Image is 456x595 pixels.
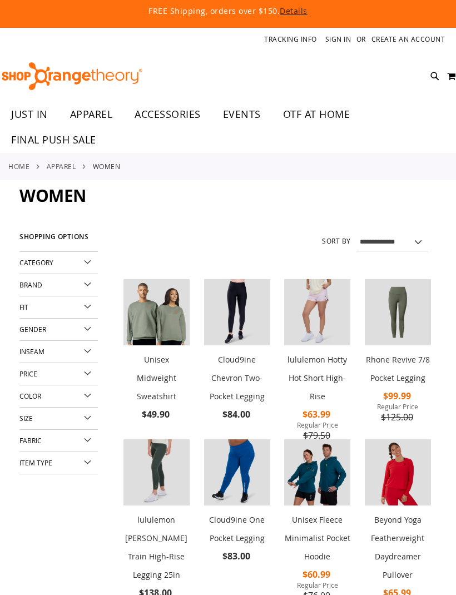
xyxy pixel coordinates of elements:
[19,363,98,385] div: Price
[19,319,98,341] div: Gender
[19,325,46,334] span: Gender
[222,408,252,420] span: $84.00
[19,280,42,289] span: Brand
[284,279,350,345] img: lululemon Hotty Hot Short High-Rise
[365,439,431,505] img: Product image for Beyond Yoga Featherweight Daydreamer Pullover
[59,102,124,127] a: APPAREL
[19,458,52,467] span: Item Type
[19,184,86,207] span: WOMEN
[19,258,53,267] span: Category
[204,279,270,348] a: Cloud9ine Chevron Two-Pocket Legging
[118,274,195,450] div: product
[8,161,29,171] a: Home
[204,279,270,345] img: Cloud9ine Chevron Two-Pocket Legging
[137,354,176,401] a: Unisex Midweight Sweatshirt
[283,102,350,127] span: OTF AT HOME
[28,6,428,17] p: FREE Shipping, orders over $150.
[303,429,332,442] span: $79.50
[19,452,98,474] div: Item Type
[204,439,270,505] img: Cloud9ine One Pocket Legging
[365,279,431,345] img: Rhone Revive 7/8 Pocket Legging
[325,34,351,44] a: Sign In
[19,408,98,430] div: Size
[47,161,76,171] a: APPAREL
[284,420,350,429] span: Regular Price
[199,434,276,592] div: product
[288,354,347,401] a: lululemon Hotty Hot Short High-Rise
[285,514,350,562] a: Unisex Fleece Minimalist Pocket Hoodie
[365,439,431,508] a: Product image for Beyond Yoga Featherweight Daydreamer Pullover
[284,279,350,348] a: lululemon Hotty Hot Short High-Rise
[284,581,350,589] span: Regular Price
[19,341,98,363] div: Inseam
[284,439,350,508] a: Unisex Fleece Minimalist Pocket Hoodie
[322,236,351,246] label: Sort By
[371,514,424,580] a: Beyond Yoga Featherweight Daydreamer Pullover
[123,102,212,127] a: ACCESSORIES
[359,274,437,453] div: product
[19,252,98,274] div: Category
[365,402,431,411] span: Regular Price
[19,391,41,400] span: Color
[11,127,96,152] span: FINAL PUSH SALE
[135,102,201,127] span: ACCESSORIES
[123,439,190,505] img: Main view of 2024 October lululemon Wunder Train High-Rise
[264,34,317,44] a: Tracking Info
[19,436,42,445] span: Fabric
[210,354,265,401] a: Cloud9ine Chevron Two-Pocket Legging
[123,439,190,508] a: Main view of 2024 October lululemon Wunder Train High-Rise
[222,550,252,562] span: $83.00
[366,354,430,383] a: Rhone Revive 7/8 Pocket Legging
[371,34,445,44] a: Create an Account
[209,514,265,543] a: Cloud9ine One Pocket Legging
[19,414,33,423] span: Size
[11,102,48,127] span: JUST IN
[223,102,261,127] span: EVENTS
[279,274,356,472] div: product
[199,274,276,450] div: product
[19,228,98,252] strong: Shopping Options
[272,102,361,127] a: OTF AT HOME
[19,369,37,378] span: Price
[19,303,28,311] span: Fit
[123,279,190,345] img: Unisex Midweight Sweatshirt
[284,439,350,505] img: Unisex Fleece Minimalist Pocket Hoodie
[19,347,44,356] span: Inseam
[204,439,270,508] a: Cloud9ine One Pocket Legging
[93,161,121,171] strong: WOMEN
[303,408,332,420] span: $63.99
[142,408,171,420] span: $49.90
[365,279,431,348] a: Rhone Revive 7/8 Pocket Legging
[212,102,272,127] a: EVENTS
[381,411,415,423] span: $125.00
[19,296,98,319] div: Fit
[280,6,308,16] a: Details
[70,102,113,127] span: APPAREL
[19,385,98,408] div: Color
[123,279,190,348] a: Unisex Midweight Sweatshirt
[125,514,187,580] a: lululemon [PERSON_NAME] Train High-Rise Legging 25in
[383,390,413,402] span: $99.99
[303,568,332,581] span: $60.99
[19,430,98,452] div: Fabric
[19,274,98,296] div: Brand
